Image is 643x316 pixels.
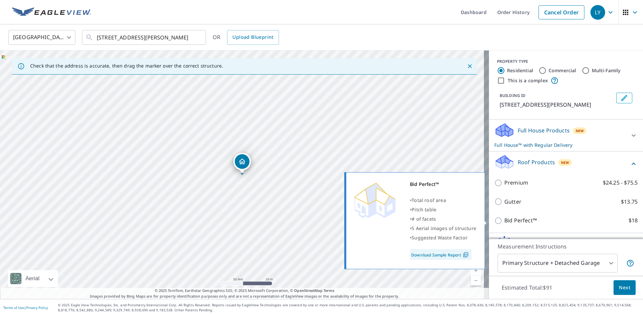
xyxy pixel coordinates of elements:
[504,179,528,187] p: Premium
[539,5,584,19] a: Cancel Order
[504,198,521,206] p: Gutter
[412,216,436,222] span: # of facets
[23,270,42,287] div: Aerial
[410,224,476,233] div: •
[213,30,279,45] div: OR
[494,236,638,255] div: Solar ProductsNew
[496,280,558,295] p: Estimated Total: $91
[232,33,273,41] span: Upload Blueprint
[97,28,192,47] input: Search by address or latitude-longitude
[227,30,279,45] a: Upload Blueprint
[3,306,48,310] p: |
[592,67,621,74] label: Multi-Family
[621,198,638,206] p: $13.75
[561,160,569,165] span: New
[12,7,91,17] img: EV Logo
[410,205,476,214] div: •
[498,254,618,273] div: Primary Structure + Detached Garage
[461,252,470,258] img: Pdf Icon
[58,303,640,313] p: © 2025 Eagle View Technologies, Inc. and Pictometry International Corp. All Rights Reserved. Repo...
[619,284,630,292] span: Next
[324,288,335,293] a: Terms
[233,153,251,174] div: Dropped pin, building 1, Residential property, 284 Cherie Ave Richmond, OH 43944
[494,141,626,148] p: Full House™ with Regular Delivery
[26,305,48,310] a: Privacy Policy
[410,233,476,242] div: •
[518,158,555,166] p: Roof Products
[500,93,525,98] p: BUILDING ID
[3,305,24,310] a: Terms of Use
[590,5,605,20] div: LY
[410,180,476,189] div: Bid Perfect™
[466,62,474,71] button: Close
[8,270,58,287] div: Aerial
[603,179,638,187] p: $24.25 - $75.5
[500,101,614,109] p: [STREET_ADDRESS][PERSON_NAME]
[471,276,481,286] a: Current Level 19, Zoom Out
[576,128,584,133] span: New
[412,197,446,203] span: Total roof area
[504,216,537,225] p: Bid Perfect™
[498,242,634,250] p: Measurement Instructions
[518,126,570,134] p: Full House Products
[616,93,632,103] button: Edit building 1
[494,154,638,173] div: Roof ProductsNew
[8,28,75,47] div: [GEOGRAPHIC_DATA]
[629,216,638,225] p: $18
[626,259,634,267] span: Your report will include the primary structure and a detached garage if one exists.
[508,77,548,84] label: This is a complex
[410,249,472,260] a: Download Sample Report
[497,59,635,65] div: PROPERTY TYPE
[155,288,335,294] span: © 2025 TomTom, Earthstar Geographics SIO, © 2025 Microsoft Corporation, ©
[412,206,436,213] span: Pitch table
[614,280,636,295] button: Next
[410,196,476,205] div: •
[412,234,468,241] span: Suggested Waste Factor
[351,180,398,220] img: Premium
[494,122,638,148] div: Full House ProductsNewFull House™ with Regular Delivery
[507,67,533,74] label: Residential
[412,225,476,231] span: 5 Aerial images of structure
[410,214,476,224] div: •
[294,288,322,293] a: OpenStreetMap
[30,63,223,69] p: Check that the address is accurate, then drag the marker over the correct structure.
[549,67,576,74] label: Commercial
